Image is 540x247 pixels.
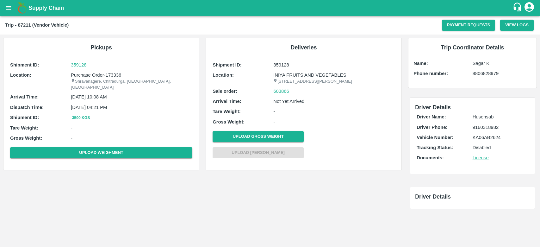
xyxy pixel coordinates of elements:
p: - [273,118,395,125]
b: Supply Chain [28,5,64,11]
b: Gross Weight: [10,136,42,141]
b: Phone number: [413,71,448,76]
p: 359128 [273,61,395,68]
p: [STREET_ADDRESS][PERSON_NAME] [273,79,395,85]
b: Arrival Time: [213,99,241,104]
button: 3500 Kgs [71,115,91,121]
b: Arrival Time: [10,94,39,99]
b: Tracking Status: [417,145,453,150]
h6: Trip Coordinator Details [413,43,531,52]
p: [DATE] 04:21 PM [71,104,192,111]
b: Documents: [417,155,444,160]
b: Shipment ID: [10,62,39,67]
p: Sagar K [473,60,531,67]
p: - [71,124,192,131]
p: Shravanagere, Chitradurga, [GEOGRAPHIC_DATA], [GEOGRAPHIC_DATA] [71,79,192,90]
p: - [273,108,395,115]
span: Driver Details [415,104,451,111]
button: Payment Requests [442,20,495,31]
p: Disabled [473,144,528,151]
b: Location: [10,73,31,78]
a: 359128 [71,61,192,68]
button: open drawer [1,1,16,15]
p: - [71,135,192,142]
b: Driver Phone: [417,125,447,130]
p: Husensab [473,113,528,120]
h6: Deliveries [211,43,396,52]
b: Name: [413,61,428,66]
b: Dispatch Time: [10,105,44,110]
b: Shipment ID: [10,115,39,120]
p: 9160318982 [473,124,528,131]
b: Tare Weight: [213,109,241,114]
b: Shipment ID: [213,62,242,67]
div: customer-support [512,2,524,14]
h6: Pickups [9,43,194,52]
p: Purchase Order-173336 [71,72,192,79]
b: Gross Weight: [213,119,245,124]
b: Tare Weight: [10,125,38,130]
span: Driver Details [415,193,451,200]
p: KA06AB2624 [473,134,528,141]
img: logo [16,2,28,14]
b: Location: [213,73,234,78]
b: Trip - 87211 (Vendor Vehicle) [5,22,69,28]
b: Driver Name: [417,114,446,119]
a: License [473,155,489,160]
button: View Logs [500,20,534,31]
p: [DATE] 10:08 AM [71,93,192,100]
button: Upload Gross Weight [213,131,304,142]
button: Upload Weighment [10,147,192,158]
div: account of current user [524,1,535,15]
p: 8806828979 [473,70,531,77]
p: INIYA FRUITS AND VEGETABLES [273,72,395,79]
a: Supply Chain [28,3,512,12]
b: Vehicle Number: [417,135,453,140]
p: Not Yet Arrived [273,98,395,105]
b: Sale order: [213,89,237,94]
a: 603866 [273,88,289,95]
